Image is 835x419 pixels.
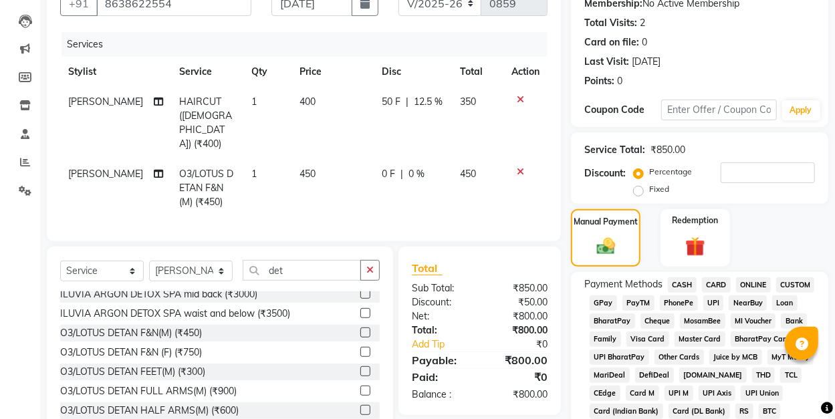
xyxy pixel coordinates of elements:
span: MyT Money [767,350,814,365]
div: O3/LOTUS DETAN FEET(M) (₹300) [60,365,205,379]
span: 400 [300,96,316,108]
span: THD [752,368,776,383]
div: Last Visit: [584,55,629,69]
div: O3/LOTUS DETAN F&N(M) (₹450) [60,326,202,340]
div: Coupon Code [584,103,661,117]
label: Percentage [649,166,692,178]
div: Service Total: [584,143,645,157]
span: O3/LOTUS DETAN F&N(M) (₹450) [179,168,233,208]
div: Discount: [584,166,626,180]
div: ₹800.00 [480,323,558,337]
span: MI Voucher [731,313,776,329]
span: Card (Indian Bank) [590,404,663,419]
div: 0 [642,35,647,49]
th: Price [291,57,374,87]
span: Payment Methods [584,277,663,291]
span: Family [590,331,621,347]
label: Redemption [672,215,718,227]
span: 0 % [409,167,425,181]
div: Payable: [402,352,480,368]
span: [PERSON_NAME] [68,96,143,108]
span: BharatPay [590,313,635,329]
span: ONLINE [736,277,771,293]
div: ₹800.00 [480,388,558,402]
input: Enter Offer / Coupon Code [661,100,776,120]
div: ₹0 [480,369,558,385]
span: Loan [772,295,798,311]
div: Discount: [402,295,480,309]
span: MosamBee [680,313,725,329]
span: UPI M [665,386,693,401]
div: O3/LOTUS DETAN FULL ARMS(M) (₹900) [60,384,237,398]
span: 1 [251,168,257,180]
div: Balance : [402,388,480,402]
span: Juice by MCB [709,350,762,365]
span: NearBuy [729,295,767,311]
th: Action [503,57,548,87]
span: Cheque [640,313,675,329]
span: [PERSON_NAME] [68,168,143,180]
span: BharatPay Card [731,331,795,347]
span: Card M [626,386,659,401]
div: 0 [617,74,622,88]
span: PayTM [622,295,654,311]
span: 450 [300,168,316,180]
div: Total Visits: [584,16,637,30]
th: Disc [374,57,452,87]
span: | [406,95,409,109]
span: DefiDeal [635,368,674,383]
label: Manual Payment [574,216,638,228]
span: [DOMAIN_NAME] [679,368,747,383]
div: O3/LOTUS DETAN HALF ARMS(M) (₹600) [60,404,239,418]
div: ILUVIA ARGON DETOX SPA waist and below (₹3500) [60,307,290,321]
th: Qty [243,57,291,87]
div: ₹800.00 [480,309,558,323]
button: Apply [782,100,820,120]
div: ₹800.00 [480,352,558,368]
div: ₹0 [493,337,558,352]
span: CEdge [590,386,620,401]
span: UPI [703,295,724,311]
div: Services [62,32,558,57]
span: MariDeal [590,368,630,383]
div: Points: [584,74,614,88]
span: 450 [460,168,476,180]
div: ILUVIA ARGON DETOX SPA mid back (₹3000) [60,287,257,301]
span: Total [412,261,443,275]
span: 350 [460,96,476,108]
th: Service [171,57,244,87]
img: _gift.svg [679,235,711,259]
div: Net: [402,309,480,323]
div: 2 [640,16,645,30]
div: ₹850.00 [480,281,558,295]
span: Bank [781,313,807,329]
input: Search or Scan [243,260,361,281]
span: 1 [251,96,257,108]
div: Card on file: [584,35,639,49]
span: CUSTOM [776,277,815,293]
div: Total: [402,323,480,337]
label: Fixed [649,183,669,195]
span: GPay [590,295,617,311]
span: 12.5 % [414,95,443,109]
span: TCL [780,368,802,383]
th: Stylist [60,57,171,87]
span: HAIRCUT ([DEMOGRAPHIC_DATA]) (₹400) [179,96,232,150]
span: | [401,167,404,181]
div: Sub Total: [402,281,480,295]
span: CARD [702,277,731,293]
span: BTC [759,404,781,419]
span: 50 F [382,95,401,109]
span: UPI BharatPay [590,350,649,365]
span: Visa Card [626,331,669,347]
span: CASH [668,277,697,293]
span: RS [735,404,753,419]
div: ₹850.00 [650,143,685,157]
span: Master Card [675,331,725,347]
a: Add Tip [402,337,493,352]
span: Other Cards [654,350,704,365]
span: UPI Union [741,386,783,401]
div: O3/LOTUS DETAN F&N (F) (₹750) [60,345,202,360]
div: ₹50.00 [480,295,558,309]
span: PhonePe [660,295,698,311]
